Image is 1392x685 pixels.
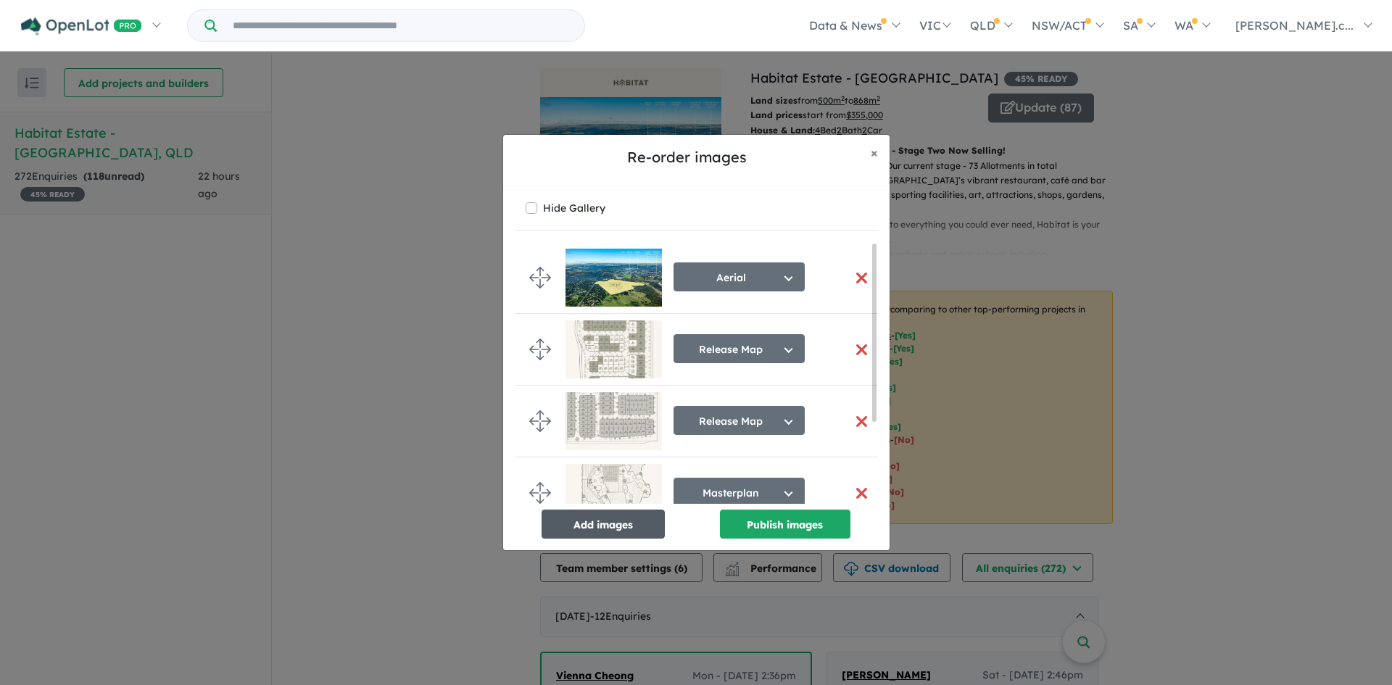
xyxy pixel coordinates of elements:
span: × [871,144,878,161]
img: drag.svg [529,482,551,504]
img: Habitat%20Estate%20-%20Mount%20Kynoch___1747877571.jpg [565,392,662,450]
img: Habitat%20Estate%20-%20Mount%20Kynoch___1687484718.jpg [565,249,662,307]
img: drag.svg [529,339,551,360]
img: Habitat%20Estate%20-%20Mount%20Kynoch___1747712097.jpg [565,464,662,522]
button: Aerial [674,262,805,291]
label: Hide Gallery [543,198,605,218]
button: Masterplan [674,478,805,507]
img: Habitat%20Estate%20-%20Mount%20Kynoch___1755135060.jpg [565,320,662,378]
span: [PERSON_NAME].c... [1235,18,1354,33]
button: Release Map [674,406,805,435]
button: Publish images [720,510,850,539]
img: drag.svg [529,410,551,432]
img: drag.svg [529,267,551,288]
input: Try estate name, suburb, builder or developer [220,10,581,41]
h5: Re-order images [515,146,859,168]
img: Openlot PRO Logo White [21,17,142,36]
button: Add images [542,510,665,539]
button: Release Map [674,334,805,363]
